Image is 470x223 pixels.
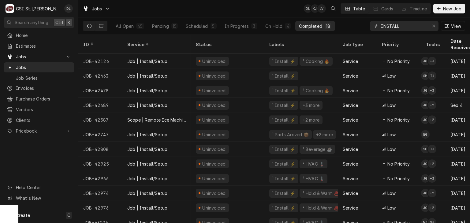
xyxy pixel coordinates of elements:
[6,4,14,13] div: C
[272,205,296,211] div: ¹ Install ⚡️
[4,17,74,28] button: Search anythingCtrlK
[272,131,309,138] div: ¹ Parts Arrived 📦
[152,23,169,29] div: Pending
[429,21,438,31] button: Erase input
[16,53,62,60] span: Jobs
[64,4,73,13] div: David Lindsey's Avatar
[127,161,167,167] div: Job | Install/Setup
[387,205,396,211] span: Low
[317,4,326,13] div: LV
[421,130,430,139] div: EG
[16,128,62,134] span: Pricebook
[272,190,296,196] div: ¹ Install ⚡️
[78,83,122,98] div: JOB-42478
[304,4,312,13] div: DL
[4,182,74,192] a: Go to Help Center
[421,86,430,95] div: Jeff George's Avatar
[16,64,71,71] span: Jobs
[428,174,436,183] div: + 3
[302,146,333,152] div: ² Beverage ☕️
[80,4,113,14] a: Go to Jobs
[343,73,358,79] div: Service
[343,205,358,211] div: Service
[127,41,185,48] div: Service
[343,175,358,182] div: Service
[302,205,340,211] div: ² Hold & Warm ♨️
[16,43,71,49] span: Estimates
[78,127,122,142] div: JOB-42747
[55,19,63,26] span: Ctrl
[343,58,358,64] div: Service
[381,5,394,12] div: Cards
[4,193,74,203] a: Go to What's New
[421,86,430,95] div: JG
[421,71,430,80] div: SH
[286,23,290,29] div: 4
[202,161,226,167] div: Uninvoiced
[68,19,70,26] span: K
[202,73,226,79] div: Uninvoiced
[202,117,226,123] div: Uninvoiced
[137,23,143,29] div: 45
[78,98,122,112] div: JOB-42489
[421,145,430,153] div: SH
[343,146,358,152] div: Service
[343,131,358,138] div: Service
[428,159,436,168] div: + 2
[428,145,436,153] div: Trevor Johnson's Avatar
[212,23,215,29] div: 5
[6,4,14,13] div: CSI St. Louis's Avatar
[64,4,73,13] div: DL
[127,58,167,64] div: Job | Install/Setup
[302,161,325,167] div: ² HVAC 🌡️
[127,131,167,138] div: Job | Install/Setup
[442,5,463,12] span: New Job
[202,146,226,152] div: Uninvoiced
[127,175,167,182] div: Job | Install/Setup
[387,146,396,152] span: Low
[16,32,71,38] span: Home
[343,87,358,94] div: Service
[387,131,396,138] span: Low
[4,73,74,83] a: Job Series
[272,175,296,182] div: ¹ Install ⚡️
[421,174,430,183] div: Jeff George's Avatar
[272,146,296,152] div: ¹ Install ⚡️
[343,190,358,196] div: Service
[387,161,410,167] span: No Priority
[272,161,296,167] div: ¹ Install ⚡️
[343,161,358,167] div: Service
[196,41,258,48] div: Status
[127,73,167,79] div: Job | Install/Setup
[15,19,48,26] span: Search anything
[78,200,122,215] div: JOB-42976
[272,58,296,64] div: ¹ Install ⚡️
[272,117,296,123] div: ¹ Install ⚡️
[421,159,430,168] div: JG
[4,126,74,136] a: Go to Pricebook
[16,96,71,102] span: Purchase Orders
[343,41,372,48] div: Job Type
[421,203,430,212] div: JG
[441,21,465,31] button: View
[428,71,436,80] div: TJ
[311,4,319,13] div: KJ
[92,5,102,12] span: Jobs
[225,23,249,29] div: In Progress
[428,203,436,212] div: + 2
[302,87,330,94] div: ² Cooking 🔥
[421,101,430,109] div: JG
[311,4,319,13] div: Ken Jiricek's Avatar
[421,57,430,65] div: Jeff George's Avatar
[302,117,320,123] div: +2 more
[433,4,465,13] button: New Job
[78,171,122,186] div: JOB-42966
[67,212,70,218] span: C
[272,73,296,79] div: ¹ Install ⚡️
[16,85,71,91] span: Invoices
[328,4,338,13] button: Open search
[421,57,430,65] div: JG
[116,23,134,29] div: All Open
[173,23,177,29] div: 15
[4,104,74,115] a: Vendors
